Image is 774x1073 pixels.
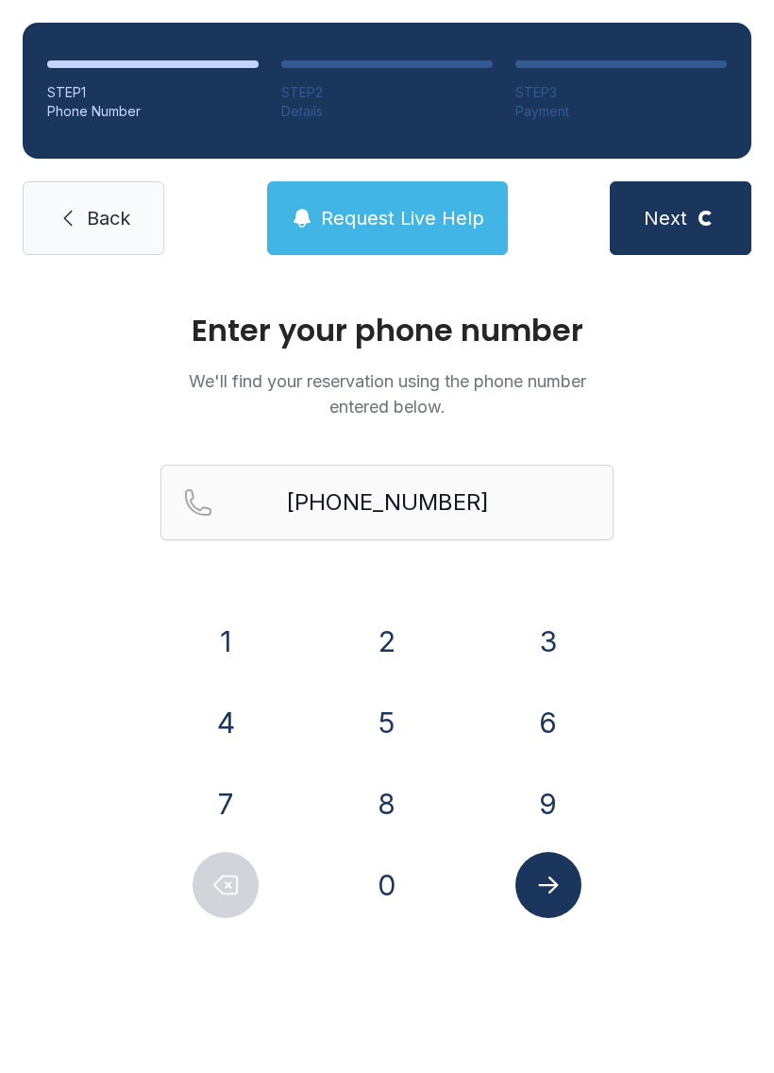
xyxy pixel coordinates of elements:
[354,771,420,837] button: 8
[515,102,727,121] div: Payment
[354,852,420,918] button: 0
[193,771,259,837] button: 7
[515,608,581,674] button: 3
[47,102,259,121] div: Phone Number
[354,608,420,674] button: 2
[160,368,614,419] p: We'll find your reservation using the phone number entered below.
[160,465,614,540] input: Reservation phone number
[515,852,581,918] button: Submit lookup form
[193,852,259,918] button: Delete number
[47,83,259,102] div: STEP 1
[281,102,493,121] div: Details
[515,771,581,837] button: 9
[160,315,614,346] h1: Enter your phone number
[193,690,259,756] button: 4
[515,690,581,756] button: 6
[515,83,727,102] div: STEP 3
[321,205,484,231] span: Request Live Help
[644,205,687,231] span: Next
[354,690,420,756] button: 5
[87,205,130,231] span: Back
[281,83,493,102] div: STEP 2
[193,608,259,674] button: 1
